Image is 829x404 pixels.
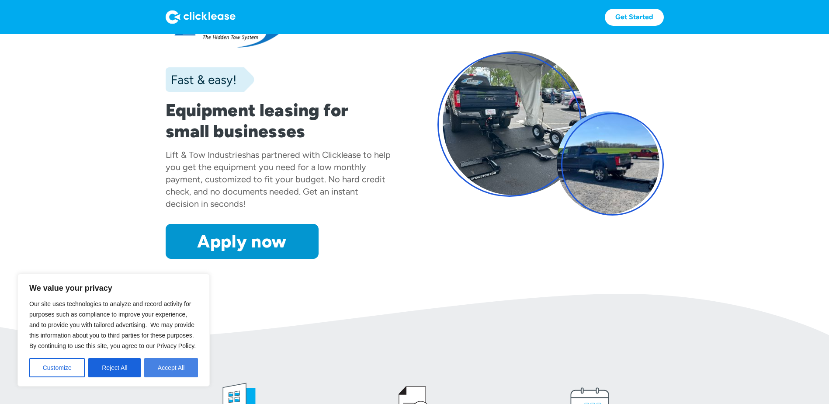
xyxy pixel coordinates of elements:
div: Fast & easy! [166,71,236,88]
img: Logo [166,10,236,24]
button: Reject All [88,358,141,377]
button: Accept All [144,358,198,377]
div: We value your privacy [17,274,210,387]
button: Customize [29,358,85,377]
p: We value your privacy [29,283,198,293]
a: Apply now [166,224,319,259]
div: Lift & Tow Industries [166,150,246,160]
span: Our site uses technologies to analyze and record activity for purposes such as compliance to impr... [29,300,196,349]
a: Get Started [605,9,664,26]
h1: Equipment leasing for small businesses [166,100,392,142]
div: has partnered with Clicklease to help you get the equipment you need for a low monthly payment, c... [166,150,391,209]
